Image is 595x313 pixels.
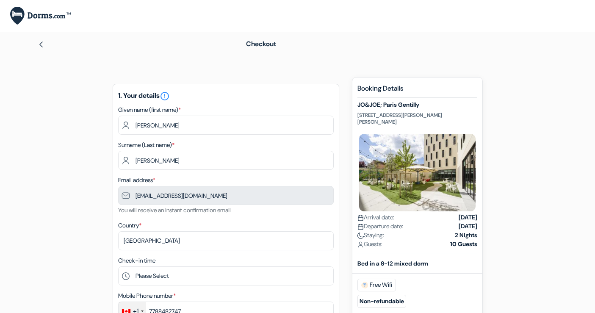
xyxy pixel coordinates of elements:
[160,91,170,101] i: error_outline
[160,91,170,100] a: error_outline
[118,291,176,300] label: Mobile Phone number
[459,222,477,231] strong: [DATE]
[357,84,477,98] h5: Booking Details
[118,206,231,214] small: You will receive an instant confirmation email
[459,213,477,222] strong: [DATE]
[38,41,44,48] img: left_arrow.svg
[357,233,364,239] img: moon.svg
[118,256,155,265] label: Check-in time
[118,176,155,185] label: Email address
[357,224,364,230] img: calendar.svg
[357,112,477,125] p: [STREET_ADDRESS][PERSON_NAME][PERSON_NAME]
[357,222,403,231] span: Departure date:
[357,240,382,249] span: Guests:
[357,231,384,240] span: Staying:
[118,221,141,230] label: Country
[357,279,396,291] span: Free Wifi
[10,7,71,25] img: Dorms.com
[357,215,364,221] img: calendar.svg
[118,151,334,170] input: Enter last name
[118,105,181,114] label: Given name (first name)
[246,39,276,48] span: Checkout
[357,295,406,308] small: Non-refundable
[118,186,334,205] input: Enter email address
[118,116,334,135] input: Enter first name
[118,91,334,101] h5: 1. Your details
[357,260,428,267] b: Bed in a 8-12 mixed dorm
[450,240,477,249] strong: 10 Guests
[118,141,174,150] label: Surname (Last name)
[357,213,394,222] span: Arrival date:
[455,231,477,240] strong: 2 Nights
[357,101,477,108] h5: JO&JOE; Paris Gentilly
[357,241,364,248] img: user_icon.svg
[361,282,368,288] img: free_wifi.svg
